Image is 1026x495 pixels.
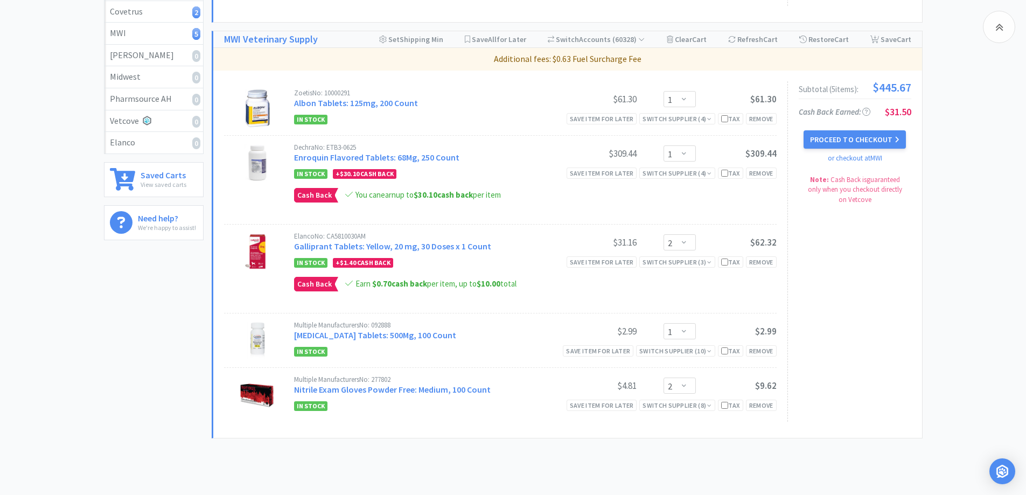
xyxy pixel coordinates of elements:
[556,379,637,392] div: $4.81
[556,325,637,338] div: $2.99
[556,93,637,106] div: $61.30
[745,148,777,159] span: $309.44
[763,34,778,44] span: Cart
[340,259,356,267] span: $1.40
[294,89,556,96] div: Zoetis No: 10000291
[110,114,198,128] div: Vetcove
[294,376,556,383] div: Multiple Manufacturers No: 277802
[141,168,186,179] h6: Saved Carts
[104,45,203,67] a: [PERSON_NAME]0
[355,278,517,289] span: Earn per item, up to total
[104,66,203,88] a: Midwest0
[104,88,203,110] a: Pharmsource AH0
[804,130,906,149] button: Proceed to Checkout
[643,400,711,410] div: Switch Supplier ( 8 )
[567,256,637,268] div: Save item for later
[643,257,711,267] div: Switch Supplier ( 3 )
[721,168,740,178] div: Tax
[355,190,501,200] span: You can earn up to per item
[746,113,777,124] div: Remove
[192,28,200,40] i: 5
[414,190,437,200] span: $30.10
[567,400,637,411] div: Save item for later
[294,152,459,163] a: Enroquin Flavored Tablets: 68Mg, 250 Count
[477,278,500,289] span: $10.00
[799,31,849,47] div: Restore
[810,175,829,184] strong: Note:
[667,31,707,47] div: Clear
[556,236,637,249] div: $31.16
[388,34,400,44] span: Set
[643,114,711,124] div: Switch Supplier ( 4 )
[192,72,200,83] i: 0
[294,241,491,252] a: Galliprant Tablets: Yellow, 20 mg, 30 Doses x 1 Count
[692,34,707,44] span: Cart
[721,114,740,124] div: Tax
[556,147,637,160] div: $309.44
[192,116,200,128] i: 0
[294,322,556,329] div: Multiple Manufacturers No: 092888
[989,458,1015,484] div: Open Intercom Messenger
[379,31,443,47] div: Shipping Min
[295,189,334,202] span: Cash Back
[244,144,270,182] img: 33bb63e2b1a64b6f89b25d6cb8cea3e2_497116.png
[548,31,645,47] div: Accounts
[294,384,491,395] a: Nitrile Exam Gloves Powder Free: Medium, 100 Count
[746,168,777,179] div: Remove
[755,325,777,337] span: $2.99
[294,115,327,124] span: In Stock
[104,23,203,45] a: MWI5
[340,170,359,178] span: $30.10
[192,6,200,18] i: 2
[192,137,200,149] i: 0
[828,154,882,163] a: or checkout at MWI
[192,94,200,106] i: 0
[808,175,902,204] span: Cash Back is guaranteed only when you checkout directly on Vetcove
[728,31,778,47] div: Refresh
[750,236,777,248] span: $62.32
[239,233,276,270] img: ad4ed41944bc4f25836f379e59c99333_207064.png
[755,380,777,392] span: $9.62
[294,169,327,179] span: In Stock
[218,52,918,66] p: Additional fees: $0.63 Fuel Surcharge Fee
[104,132,203,154] a: Elanco0
[746,256,777,268] div: Remove
[567,113,637,124] div: Save item for later
[873,81,911,93] span: $445.67
[294,144,556,151] div: Dechra No: ETB3-0625
[138,222,196,233] p: We're happy to assist!
[333,258,393,268] div: + Cash Back
[239,89,276,127] img: 3b4c36e35d124a739c49203ca5dd1aa4_169020.png
[141,179,186,190] p: View saved carts
[372,278,392,289] span: $0.70
[372,278,427,289] strong: cash back
[643,168,711,178] div: Switch Supplier ( 4 )
[110,70,198,84] div: Midwest
[224,32,318,47] h1: MWI Veterinary Supply
[110,26,198,40] div: MWI
[750,93,777,105] span: $61.30
[746,400,777,411] div: Remove
[639,346,712,356] div: Switch Supplier ( 10 )
[870,31,911,47] div: Save
[247,322,268,359] img: 0f15373b91ea4869ae0eb513a5bf1212_7164.png
[721,400,740,410] div: Tax
[239,376,276,414] img: 0ddd4809618a4873918de499cf63da67_216744.png
[104,162,204,197] a: Saved CartsView saved carts
[294,401,327,411] span: In Stock
[294,347,327,357] span: In Stock
[110,136,198,150] div: Elanco
[110,48,198,62] div: [PERSON_NAME]
[294,258,327,268] span: In Stock
[721,346,740,356] div: Tax
[192,50,200,62] i: 0
[799,107,870,117] span: Cash Back Earned :
[885,106,911,118] span: $31.50
[897,34,911,44] span: Cart
[556,34,579,44] span: Switch
[611,34,645,44] span: ( 60328 )
[295,277,334,291] span: Cash Back
[104,110,203,133] a: Vetcove0
[746,345,777,357] div: Remove
[563,345,633,357] div: Save item for later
